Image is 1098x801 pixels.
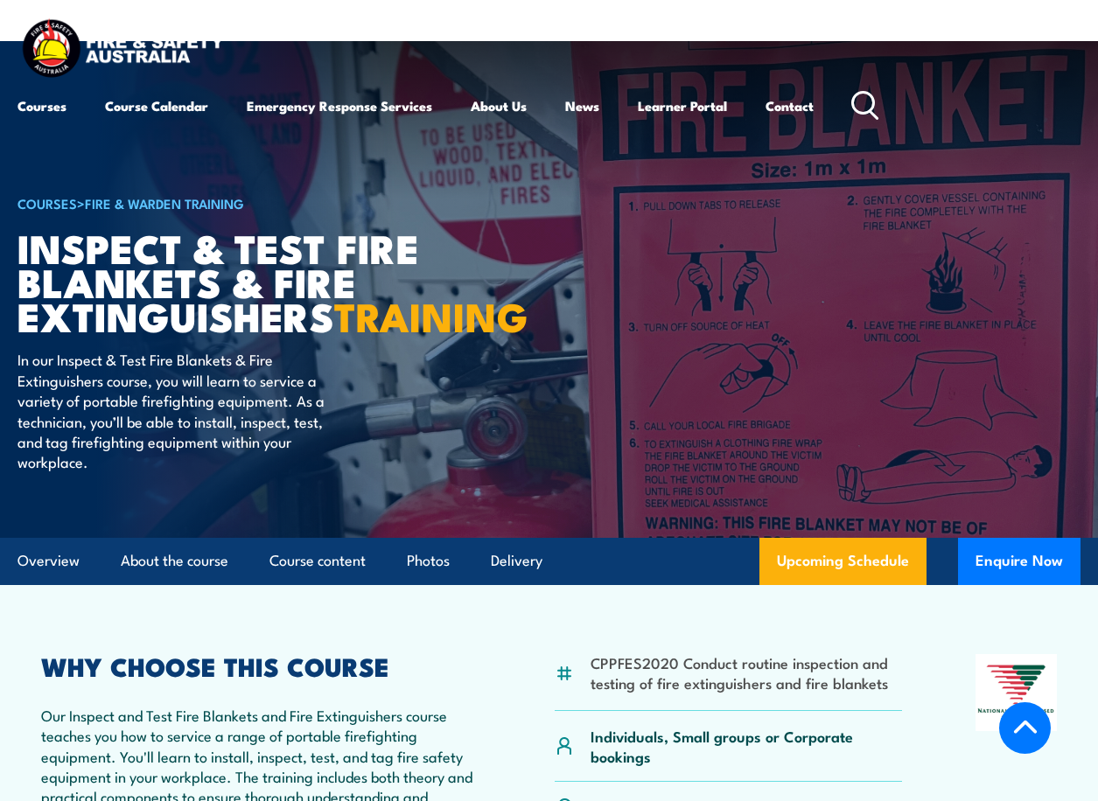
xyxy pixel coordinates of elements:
p: Individuals, Small groups or Corporate bookings [591,726,901,767]
h1: Inspect & Test Fire Blankets & Fire Extinguishers [17,230,450,332]
a: Fire & Warden Training [85,193,244,212]
button: Enquire Now [958,538,1081,585]
li: CPPFES2020 Conduct routine inspection and testing of fire extinguishers and fire blankets [591,652,901,693]
a: News [565,85,599,127]
h2: WHY CHOOSE THIS COURSE [41,654,481,677]
h6: > [17,192,450,213]
a: Course Calendar [105,85,208,127]
a: Courses [17,85,66,127]
a: About the course [121,538,228,584]
a: Course content [269,538,366,584]
a: About Us [471,85,527,127]
strong: TRAINING [334,285,528,345]
a: COURSES [17,193,77,212]
a: Delivery [491,538,542,584]
a: Contact [766,85,814,127]
a: Learner Portal [638,85,727,127]
a: Photos [407,538,450,584]
a: Emergency Response Services [247,85,432,127]
img: Nationally Recognised Training logo. [976,654,1057,731]
p: In our Inspect & Test Fire Blankets & Fire Extinguishers course, you will learn to service a vari... [17,349,337,471]
a: Overview [17,538,80,584]
a: Upcoming Schedule [759,538,927,585]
